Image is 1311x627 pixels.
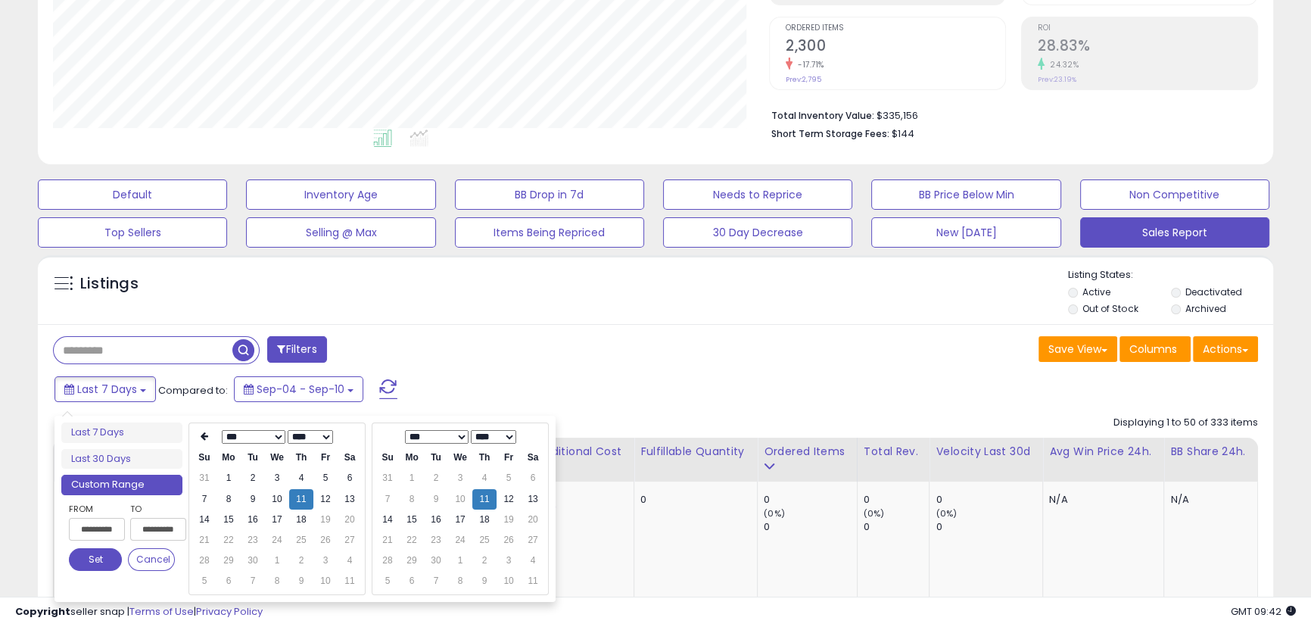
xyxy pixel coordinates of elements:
[313,571,338,591] td: 10
[864,520,930,534] div: 0
[38,217,227,248] button: Top Sellers
[241,530,265,551] td: 23
[400,551,424,571] td: 29
[375,551,400,571] td: 28
[771,109,874,122] b: Total Inventory Value:
[1049,493,1152,507] div: N/A
[375,571,400,591] td: 5
[892,126,914,141] span: $144
[216,510,241,530] td: 15
[786,24,1005,33] span: Ordered Items
[338,571,362,591] td: 11
[338,530,362,551] td: 27
[871,179,1060,210] button: BB Price Below Min
[375,448,400,468] th: Su
[521,468,545,488] td: 6
[15,605,263,619] div: seller snap | |
[1039,336,1117,362] button: Save View
[663,179,852,210] button: Needs to Reprice
[497,468,521,488] td: 5
[786,75,821,84] small: Prev: 2,795
[424,448,448,468] th: Tu
[424,530,448,551] td: 23
[338,468,362,488] td: 6
[1080,179,1269,210] button: Non Competitive
[424,489,448,510] td: 9
[80,273,139,295] h5: Listings
[472,551,497,571] td: 2
[1080,217,1269,248] button: Sales Report
[265,489,289,510] td: 10
[313,530,338,551] td: 26
[265,571,289,591] td: 8
[864,493,930,507] div: 0
[448,448,472,468] th: We
[69,501,122,516] label: From
[289,448,313,468] th: Th
[497,530,521,551] td: 26
[265,448,289,468] th: We
[497,510,521,530] td: 19
[69,548,122,571] button: Set
[537,444,627,460] div: Additional Cost
[192,468,216,488] td: 31
[54,376,156,402] button: Last 7 Days
[265,551,289,571] td: 1
[472,448,497,468] th: Th
[289,551,313,571] td: 2
[313,448,338,468] th: Fr
[1068,268,1273,282] p: Listing States:
[1129,342,1177,357] span: Columns
[521,530,545,551] td: 27
[640,493,746,507] div: 0
[764,493,857,507] div: 0
[1082,285,1110,298] label: Active
[424,551,448,571] td: 30
[241,551,265,571] td: 30
[936,507,957,519] small: (0%)
[216,530,241,551] td: 22
[871,217,1060,248] button: New [DATE]
[521,551,545,571] td: 4
[1049,444,1157,460] div: Avg Win Price 24h.
[448,530,472,551] td: 24
[497,571,521,591] td: 10
[521,448,545,468] th: Sa
[936,444,1036,460] div: Velocity Last 30d
[864,444,923,460] div: Total Rev.
[38,179,227,210] button: Default
[1038,24,1257,33] span: ROI
[640,444,751,460] div: Fulfillable Quantity
[472,510,497,530] td: 18
[216,468,241,488] td: 1
[448,510,472,530] td: 17
[313,510,338,530] td: 19
[375,530,400,551] td: 21
[241,571,265,591] td: 7
[448,468,472,488] td: 3
[313,489,338,510] td: 12
[764,507,785,519] small: (0%)
[61,475,182,495] li: Custom Range
[424,510,448,530] td: 16
[216,448,241,468] th: Mo
[375,468,400,488] td: 31
[128,548,175,571] button: Cancel
[77,382,137,397] span: Last 7 Days
[241,448,265,468] th: Tu
[1185,285,1242,298] label: Deactivated
[786,37,1005,58] h2: 2,300
[192,510,216,530] td: 14
[448,489,472,510] td: 10
[1113,416,1258,430] div: Displaying 1 to 50 of 333 items
[1082,302,1138,315] label: Out of Stock
[196,604,263,619] a: Privacy Policy
[265,510,289,530] td: 17
[472,530,497,551] td: 25
[448,571,472,591] td: 8
[289,489,313,510] td: 11
[241,510,265,530] td: 16
[267,336,326,363] button: Filters
[375,489,400,510] td: 7
[424,468,448,488] td: 2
